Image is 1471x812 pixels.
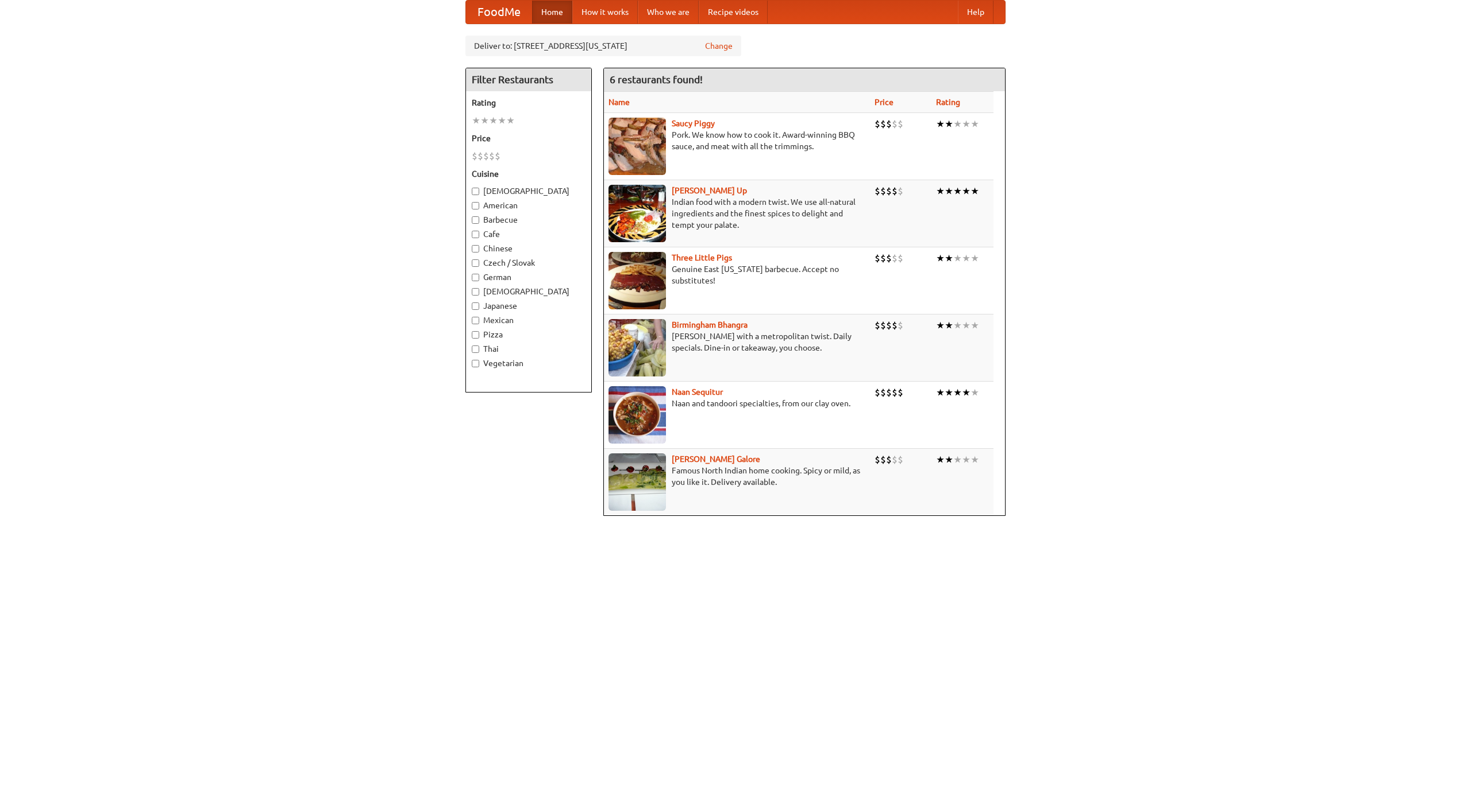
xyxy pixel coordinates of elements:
[472,314,586,326] label: Mexican
[609,465,865,488] p: Famous North Indian home cooking. Spicy or mild, as you like it. Delivery available.
[898,386,903,399] li: $
[472,331,479,339] input: Pizza
[892,386,898,399] li: $
[962,252,971,265] li: ★
[472,200,586,211] label: American
[880,118,886,130] li: $
[892,252,898,265] li: $
[466,1,532,24] a: FoodMe
[465,36,741,56] div: Deliver to: [STREET_ADDRESS][US_STATE]
[936,185,945,197] li: ★
[945,319,953,332] li: ★
[498,114,506,127] li: ★
[472,345,479,353] input: Thai
[609,196,865,231] p: Indian food with a modern twist. We use all-natural ingredients and the finest spices to delight ...
[472,360,479,367] input: Vegetarian
[472,185,586,197] label: [DEMOGRAPHIC_DATA]
[472,97,586,108] h5: Rating
[886,453,892,466] li: $
[962,118,971,130] li: ★
[875,185,880,197] li: $
[945,252,953,265] li: ★
[478,150,483,162] li: $
[472,286,586,297] label: [DEMOGRAPHIC_DATA]
[610,74,703,85] ng-pluralize: 6 restaurants found!
[953,319,962,332] li: ★
[962,453,971,466] li: ★
[672,320,748,329] a: Birmingham Bhangra
[472,231,479,238] input: Cafe
[875,386,880,399] li: $
[472,133,586,144] h5: Price
[898,118,903,130] li: $
[672,119,715,128] a: Saucy Piggy
[609,263,865,286] p: Genuine East [US_STATE] barbecue. Accept no substitutes!
[953,386,962,399] li: ★
[532,1,572,24] a: Home
[945,386,953,399] li: ★
[672,186,747,195] a: [PERSON_NAME] Up
[572,1,638,24] a: How it works
[489,114,498,127] li: ★
[609,398,865,409] p: Naan and tandoori specialties, from our clay oven.
[971,453,979,466] li: ★
[936,118,945,130] li: ★
[962,386,971,399] li: ★
[472,214,586,226] label: Barbecue
[886,319,892,332] li: $
[638,1,699,24] a: Who we are
[672,253,732,262] a: Three Little Pigs
[672,387,723,397] a: Naan Sequitur
[898,252,903,265] li: $
[472,150,478,162] li: $
[958,1,993,24] a: Help
[489,150,495,162] li: $
[466,68,591,91] h4: Filter Restaurants
[472,317,479,324] input: Mexican
[609,252,666,309] img: littlepigs.jpg
[962,319,971,332] li: ★
[472,257,586,269] label: Czech / Slovak
[898,319,903,332] li: $
[472,245,479,252] input: Chinese
[875,98,894,107] a: Price
[609,129,865,152] p: Pork. We know how to cook it. Award-winning BBQ sauce, and meat with all the trimmings.
[971,118,979,130] li: ★
[898,453,903,466] li: $
[472,216,479,224] input: Barbecue
[962,185,971,197] li: ★
[886,386,892,399] li: $
[472,300,586,312] label: Japanese
[880,185,886,197] li: $
[472,228,586,240] label: Cafe
[892,319,898,332] li: $
[506,114,515,127] li: ★
[609,453,666,511] img: currygalore.jpg
[472,288,479,296] input: [DEMOGRAPHIC_DATA]
[609,386,666,444] img: naansequitur.jpg
[945,453,953,466] li: ★
[472,114,480,127] li: ★
[472,343,586,355] label: Thai
[472,243,586,254] label: Chinese
[936,386,945,399] li: ★
[472,274,479,281] input: German
[945,185,953,197] li: ★
[886,185,892,197] li: $
[483,150,489,162] li: $
[875,252,880,265] li: $
[875,319,880,332] li: $
[936,98,960,107] a: Rating
[875,453,880,466] li: $
[672,454,760,464] a: [PERSON_NAME] Galore
[892,453,898,466] li: $
[886,252,892,265] li: $
[880,319,886,332] li: $
[953,453,962,466] li: ★
[472,202,479,209] input: American
[495,150,500,162] li: $
[705,40,733,52] a: Change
